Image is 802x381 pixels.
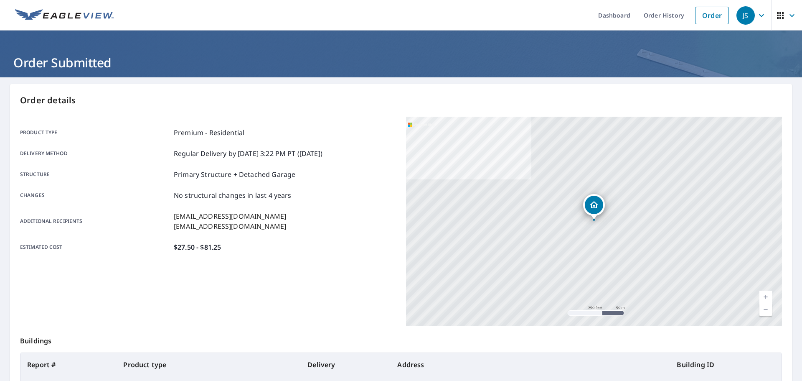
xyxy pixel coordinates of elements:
[20,128,170,138] p: Product type
[15,9,114,22] img: EV Logo
[20,148,170,159] p: Delivery method
[20,94,782,107] p: Order details
[736,6,755,25] div: JS
[174,221,286,231] p: [EMAIL_ADDRESS][DOMAIN_NAME]
[759,303,772,316] a: Current Level 17, Zoom Out
[10,54,792,71] h1: Order Submitted
[20,242,170,252] p: Estimated cost
[391,353,670,376] th: Address
[583,194,605,220] div: Dropped pin, building 1, Residential property, 3414 Clark Ave Parsons, KS 67357
[20,169,170,179] p: Structure
[759,291,772,303] a: Current Level 17, Zoom In
[174,190,292,200] p: No structural changes in last 4 years
[174,148,322,159] p: Regular Delivery by [DATE] 3:22 PM PT ([DATE])
[695,7,729,24] a: Order
[174,128,244,138] p: Premium - Residential
[174,211,286,221] p: [EMAIL_ADDRESS][DOMAIN_NAME]
[301,353,391,376] th: Delivery
[20,353,117,376] th: Report #
[20,190,170,200] p: Changes
[20,326,782,353] p: Buildings
[117,353,301,376] th: Product type
[174,169,295,179] p: Primary Structure + Detached Garage
[670,353,782,376] th: Building ID
[20,211,170,231] p: Additional recipients
[174,242,221,252] p: $27.50 - $81.25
